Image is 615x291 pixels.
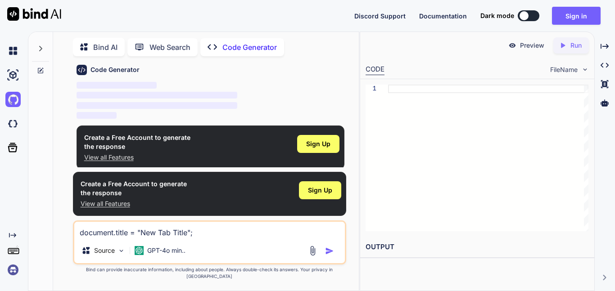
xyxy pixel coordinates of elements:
p: View all Features [81,199,187,208]
img: icon [325,246,334,255]
p: GPT-4o min.. [147,246,185,255]
button: Sign in [552,7,601,25]
p: View all Features [84,153,190,162]
p: Bind can provide inaccurate information, including about people. Always double-check its answers.... [73,266,346,280]
h2: OUTPUT [360,237,594,258]
span: ‌ [77,102,237,109]
button: Discord Support [354,11,406,21]
h1: Create a Free Account to generate the response [81,179,187,197]
p: Run [570,41,582,50]
p: Web Search [149,42,190,53]
p: Code Generator [222,42,277,53]
textarea: document.title = "New Tab Title"; [74,222,345,238]
p: Preview [520,41,544,50]
div: 1 [366,85,376,93]
span: Sign Up [308,186,332,195]
img: Pick Models [118,247,125,255]
img: chevron down [581,66,589,73]
button: Documentation [419,11,467,21]
img: darkCloudIdeIcon [5,116,21,131]
h6: Code Generator [90,65,140,74]
span: Discord Support [354,12,406,20]
span: Sign Up [306,139,330,148]
span: FileName [550,65,578,74]
span: ‌ [77,82,157,89]
img: GPT-4o mini [135,246,144,255]
img: signin [5,262,21,278]
img: preview [508,41,516,49]
img: githubLight [5,92,21,107]
p: Source [94,246,115,255]
span: Documentation [419,12,467,20]
img: chat [5,43,21,58]
span: ‌ [77,112,117,119]
h1: Create a Free Account to generate the response [84,133,190,151]
img: attachment [307,246,318,256]
div: CODE [366,64,384,75]
span: Dark mode [480,11,514,20]
img: ai-studio [5,67,21,83]
img: Bind AI [7,7,61,21]
p: Bind AI [93,42,118,53]
span: ‌ [77,92,237,98]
